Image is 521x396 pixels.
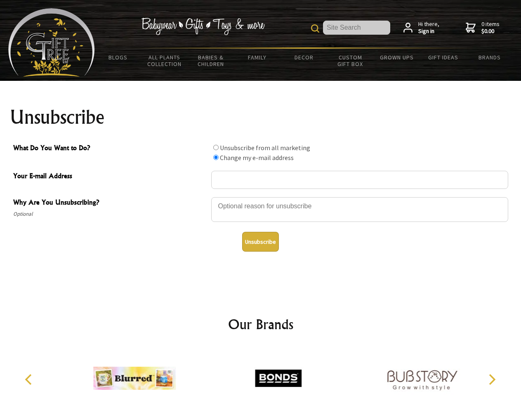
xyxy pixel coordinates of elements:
label: Change my e-mail address [220,153,294,162]
a: Decor [281,49,327,66]
a: All Plants Collection [141,49,188,73]
strong: $0.00 [481,28,500,35]
label: Unsubscribe from all marketing [220,144,310,152]
a: BLOGS [95,49,141,66]
span: Why Are You Unsubscribing? [13,197,207,209]
input: What Do You Want to Do? [213,155,219,160]
textarea: Why Are You Unsubscribing? [211,197,508,222]
button: Unsubscribe [242,232,279,252]
button: Previous [21,370,39,389]
a: Grown Ups [373,49,420,66]
input: Site Search [323,21,390,35]
span: Your E-mail Address [13,171,207,183]
button: Next [483,370,501,389]
h1: Unsubscribe [10,107,512,127]
span: Optional [13,209,207,219]
input: Your E-mail Address [211,171,508,189]
a: Babies & Children [188,49,234,73]
a: 0 items$0.00 [466,21,500,35]
span: Hi there, [418,21,439,35]
img: Babyware - Gifts - Toys and more... [8,8,95,77]
span: What Do You Want to Do? [13,143,207,155]
span: 0 items [481,20,500,35]
a: Custom Gift Box [327,49,374,73]
a: Brands [467,49,513,66]
a: Family [234,49,281,66]
img: product search [311,24,319,33]
a: Gift Ideas [420,49,467,66]
a: Hi there,Sign in [403,21,439,35]
img: Babywear - Gifts - Toys & more [141,18,265,35]
h2: Our Brands [17,314,505,334]
input: What Do You Want to Do? [213,145,219,150]
strong: Sign in [418,28,439,35]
